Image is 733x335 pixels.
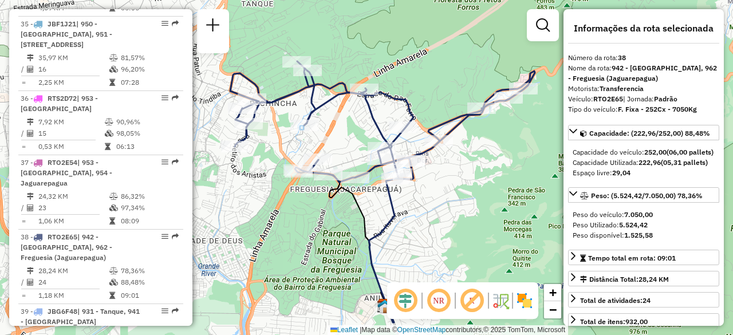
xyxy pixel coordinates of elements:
[568,63,719,84] div: Nome da rota:
[624,231,653,239] strong: 1.525,58
[21,290,26,301] td: =
[21,277,26,288] td: /
[573,147,715,157] div: Capacidade do veículo:
[48,19,76,28] span: JBF1J21
[624,210,653,219] strong: 7.050,00
[38,215,109,227] td: 1,06 KM
[639,158,661,167] strong: 222,96
[48,158,77,167] span: RTO2E54
[109,193,118,200] i: % de utilização do peso
[38,64,109,75] td: 16
[27,193,34,200] i: Distância Total
[21,64,26,75] td: /
[48,94,77,103] span: RTS2D72
[623,94,677,103] span: | Jornada:
[27,267,34,274] i: Distância Total
[27,130,34,137] i: Total de Atividades
[161,159,168,165] em: Opções
[161,94,168,101] em: Opções
[27,279,34,286] i: Total de Atividades
[544,284,561,301] a: Zoom in
[27,66,34,73] i: Total de Atividades
[105,130,113,137] i: % de utilização da cubagem
[568,313,719,329] a: Total de itens:932,00
[27,54,34,61] i: Distância Total
[573,168,715,178] div: Espaço livre:
[21,128,26,139] td: /
[643,296,651,305] strong: 24
[38,277,109,288] td: 24
[568,84,719,94] div: Motorista:
[38,202,109,214] td: 23
[109,279,118,286] i: % de utilização da cubagem
[120,64,178,75] td: 96,20%
[568,143,719,183] div: Capacidade: (222,96/252,00) 88,48%
[38,128,104,139] td: 15
[618,105,697,113] strong: F. Fixa - 252Cx - 7050Kg
[172,94,179,101] em: Rota exportada
[38,77,109,88] td: 2,25 KM
[120,52,178,64] td: 81,57%
[38,290,109,301] td: 1,18 KM
[568,104,719,115] div: Tipo do veículo:
[109,66,118,73] i: % de utilização da cubagem
[600,84,644,93] strong: Transferencia
[21,94,98,113] span: | 953 - [GEOGRAPHIC_DATA]
[425,287,452,314] span: Ocultar NR
[120,202,178,214] td: 97,34%
[568,271,719,286] a: Distância Total:28,24 KM
[21,158,112,187] span: | 953 - [GEOGRAPHIC_DATA], 954 - Jaguarepagua
[392,287,419,314] span: Ocultar deslocamento
[568,187,719,203] a: Peso: (5.524,42/7.050,00) 78,36%
[573,230,715,241] div: Peso disponível:
[109,292,115,299] i: Tempo total em rota
[38,141,104,152] td: 0,53 KM
[568,205,719,245] div: Peso: (5.524,42/7.050,00) 78,36%
[109,204,118,211] i: % de utilização da cubagem
[161,233,168,240] em: Opções
[21,202,26,214] td: /
[109,267,118,274] i: % de utilização do peso
[360,326,361,334] span: |
[172,308,179,314] em: Rota exportada
[38,116,104,128] td: 7,92 KM
[580,317,648,327] div: Total de itens:
[591,191,703,200] span: Peso: (5.524,42/7.050,00) 78,36%
[549,302,557,317] span: −
[105,119,113,125] i: % de utilização do peso
[491,291,510,310] img: Fluxo de ruas
[619,220,648,229] strong: 5.524,42
[120,290,178,301] td: 09:01
[27,204,34,211] i: Total de Atividades
[21,232,112,262] span: 38 -
[568,250,719,265] a: Tempo total em rota: 09:01
[38,52,109,64] td: 35,97 KM
[161,308,168,314] em: Opções
[639,275,669,283] span: 28,24 KM
[21,158,112,187] span: 37 -
[330,326,358,334] a: Leaflet
[573,157,715,168] div: Capacidade Utilizada:
[172,20,179,27] em: Rota exportada
[625,317,648,326] strong: 932,00
[589,129,710,137] span: Capacidade: (222,96/252,00) 88,48%
[377,298,392,313] img: CDD Jacarepaguá
[661,158,708,167] strong: (05,31 pallets)
[397,326,446,334] a: OpenStreetMap
[580,274,669,285] div: Distância Total:
[593,94,623,103] strong: RTO2E65
[515,291,534,310] img: Exibir/Ocultar setores
[105,143,111,150] i: Tempo total em rota
[573,210,653,219] span: Peso do veículo:
[568,23,719,34] h4: Informações da rota selecionada
[328,325,568,335] div: Map data © contributors,© 2025 TomTom, Microsoft
[21,307,140,326] span: 39 -
[644,148,667,156] strong: 252,00
[568,53,719,63] div: Número da rota:
[377,299,392,314] img: FAD Van
[109,218,115,224] i: Tempo total em rota
[27,119,34,125] i: Distância Total
[21,307,140,326] span: | 931 - Tanque, 941 - [GEOGRAPHIC_DATA]
[568,292,719,308] a: Total de atividades:24
[202,14,224,40] a: Nova sessão e pesquisa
